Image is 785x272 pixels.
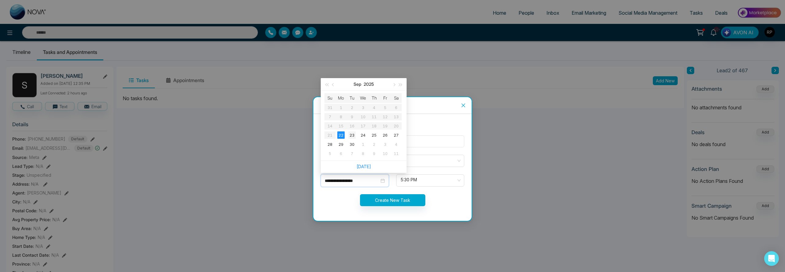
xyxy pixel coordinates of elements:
td: 2025-10-09 [369,149,380,158]
td: 2025-09-26 [380,130,391,140]
td: 2025-10-11 [391,149,402,158]
div: 23 [348,131,356,139]
td: 2025-09-24 [358,130,369,140]
div: 9 [370,150,378,157]
th: Su [324,93,335,103]
div: 11 [392,150,400,157]
div: 7 [348,150,356,157]
th: We [358,93,369,103]
a: [DATE] [357,164,371,169]
div: 10 [381,150,389,157]
div: 4 [392,141,400,148]
td: 2025-09-27 [391,130,402,140]
td: 2025-10-03 [380,140,391,149]
div: 24 [359,131,367,139]
div: 27 [392,131,400,139]
div: Open Intercom Messenger [764,251,779,266]
td: 2025-09-23 [347,130,358,140]
td: 2025-09-28 [324,140,335,149]
td: 2025-10-08 [358,149,369,158]
div: 28 [326,141,334,148]
td: 2025-09-22 [335,130,347,140]
button: Sep [354,78,361,90]
td: 2025-10-02 [369,140,380,149]
td: 2025-10-10 [380,149,391,158]
div: 6 [337,150,345,157]
div: Lead Name : [PERSON_NAME] [317,121,468,128]
div: 3 [381,141,389,148]
th: Tu [347,93,358,103]
th: Sa [391,93,402,103]
button: Create New Task [360,194,425,206]
button: 2025 [364,78,374,90]
div: 30 [348,141,356,148]
td: 2025-10-04 [391,140,402,149]
td: 2025-09-25 [369,130,380,140]
th: Mo [335,93,347,103]
span: 5:30 PM [400,175,460,186]
div: 29 [337,141,345,148]
div: 5 [326,150,334,157]
td: 2025-10-07 [347,149,358,158]
td: 2025-10-06 [335,149,347,158]
td: 2025-09-30 [347,140,358,149]
td: 2025-10-05 [324,149,335,158]
div: 1 [359,141,367,148]
div: 22 [337,131,345,139]
div: 26 [381,131,389,139]
button: Close [455,97,472,114]
td: 2025-10-01 [358,140,369,149]
div: 2 [370,141,378,148]
td: 2025-09-29 [335,140,347,149]
th: Th [369,93,380,103]
span: close [461,103,466,108]
div: 8 [359,150,367,157]
div: 25 [370,131,378,139]
th: Fr [380,93,391,103]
